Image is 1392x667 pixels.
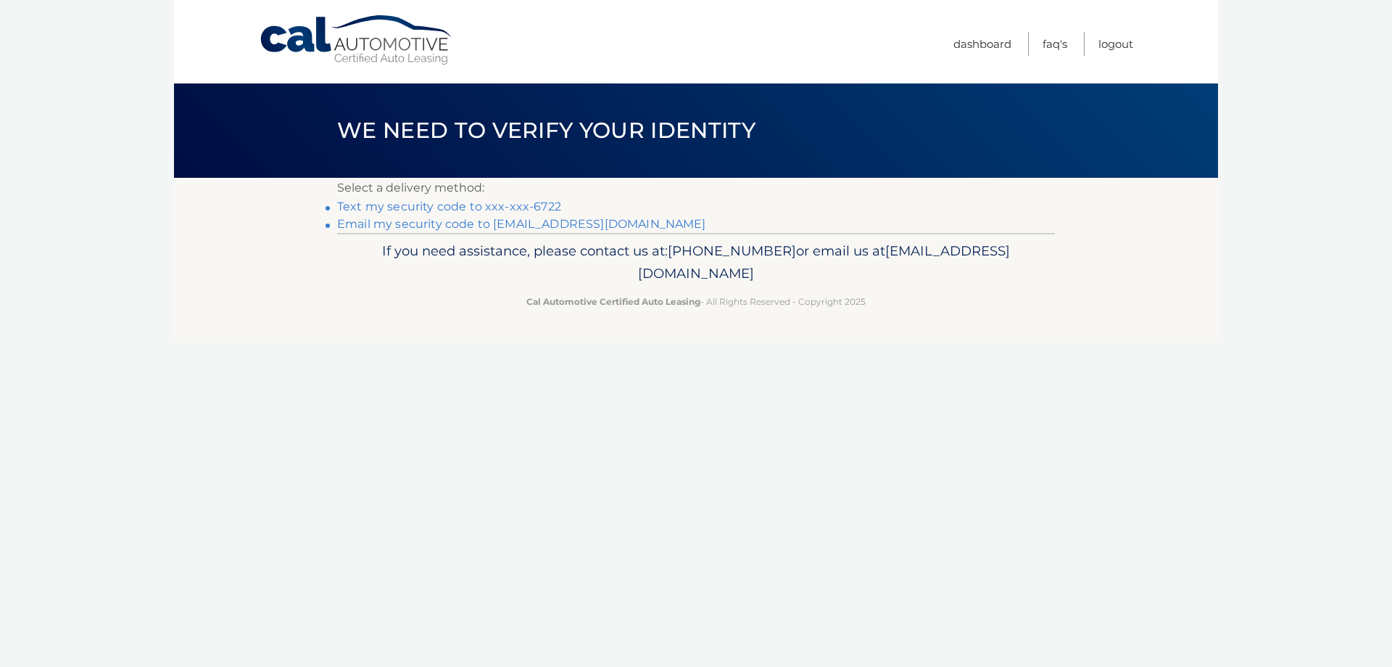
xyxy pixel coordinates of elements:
a: Logout [1098,32,1133,56]
strong: Cal Automotive Certified Auto Leasing [526,296,700,307]
a: Dashboard [953,32,1011,56]
p: Select a delivery method: [337,178,1055,198]
span: We need to verify your identity [337,117,755,144]
a: Email my security code to [EMAIL_ADDRESS][DOMAIN_NAME] [337,217,706,231]
a: Text my security code to xxx-xxx-6722 [337,200,561,213]
span: [PHONE_NUMBER] [668,242,796,259]
p: If you need assistance, please contact us at: or email us at [347,240,1045,286]
a: Cal Automotive [259,15,455,66]
p: - All Rights Reserved - Copyright 2025 [347,294,1045,309]
a: FAQ's [1043,32,1067,56]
